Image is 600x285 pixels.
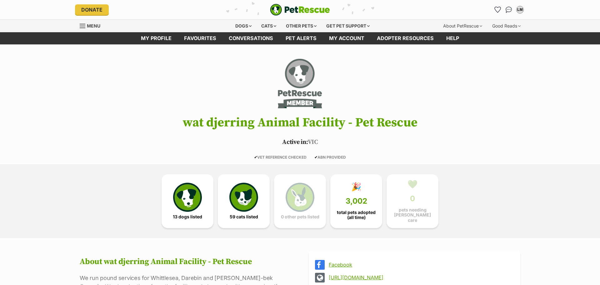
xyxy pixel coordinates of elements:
[329,275,512,280] a: [URL][DOMAIN_NAME]
[162,174,213,228] a: 13 dogs listed
[282,20,321,32] div: Other pets
[178,32,222,44] a: Favourites
[286,183,314,211] img: bunny-icon-b786713a4a21a2fe6d13e954f4cb29d131f1b31f8a74b52ca2c6d2999bc34bbe.svg
[392,207,433,222] span: pets needing [PERSON_NAME] care
[314,155,317,160] icon: ✔
[371,32,440,44] a: Adopter resources
[322,20,374,32] div: Get pet support
[407,180,417,189] div: 💚
[488,20,525,32] div: Good Reads
[330,174,382,228] a: 🎉 3,002 total pets adopted (all time)
[218,174,270,228] a: 59 cats listed
[439,20,487,32] div: About PetRescue
[257,20,281,32] div: Cats
[351,182,361,191] div: 🎉
[80,20,105,31] a: Menu
[75,4,109,15] a: Donate
[329,262,512,267] a: Facebook
[314,155,346,160] span: ABN PROVIDED
[135,32,178,44] a: My profile
[70,138,530,147] p: VIC
[173,183,202,211] img: petrescue-icon-eee76f85a60ef55c4a1927667547b313a7c0e82042636edf73dce9c88f694885.svg
[492,5,502,15] a: Favourites
[276,57,323,110] img: wat djerring Animal Facility - Pet Rescue
[387,174,438,228] a: 💚 0 pets needing [PERSON_NAME] care
[229,183,258,211] img: cat-icon-068c71abf8fe30c970a85cd354bc8e23425d12f6e8612795f06af48be43a487a.svg
[323,32,371,44] a: My account
[492,5,525,15] ul: Account quick links
[515,5,525,15] button: My account
[440,32,465,44] a: Help
[70,116,530,130] h1: wat djerring Animal Facility - Pet Rescue
[279,32,323,44] a: Pet alerts
[80,257,291,267] h2: About wat djerring Animal Facility - Pet Rescue
[230,214,258,219] span: 59 cats listed
[270,4,330,16] a: PetRescue
[270,4,330,16] img: logo-e224e6f780fb5917bec1dbf3a21bbac754714ae5b6737aabdf751b685950b380.svg
[254,155,307,160] span: VET REFERENCE CHECKED
[274,174,326,228] a: 0 other pets listed
[222,32,279,44] a: conversations
[254,155,257,160] icon: ✔
[504,5,514,15] a: Conversations
[336,210,377,220] span: total pets adopted (all time)
[410,194,415,203] span: 0
[173,214,202,219] span: 13 dogs listed
[87,23,100,28] span: Menu
[346,197,367,206] span: 3,002
[282,138,307,146] span: Active in:
[231,20,256,32] div: Dogs
[506,7,512,13] img: chat-41dd97257d64d25036548639549fe6c8038ab92f7586957e7f3b1b290dea8141.svg
[281,214,319,219] span: 0 other pets listed
[517,7,523,13] div: LM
